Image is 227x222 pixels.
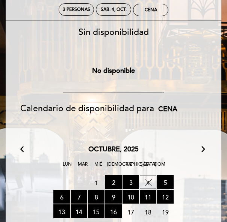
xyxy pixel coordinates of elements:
span: No disponible [92,66,135,75]
span: 13 [53,204,70,218]
span: 1 [88,175,104,189]
span: 3 personas [63,7,90,12]
i: arrow_back_ios [20,145,27,154]
span: 15 [88,204,104,218]
span: 6 [53,190,70,204]
button: No disponible [78,61,149,80]
span: [DEMOGRAPHIC_DATA] [107,160,120,174]
span: Calendario de disponibilidad para [20,103,154,114]
span: Lun [61,160,74,174]
span: 14 [71,204,87,218]
span: Sin disponibilidad [79,27,149,38]
span: 5 [157,175,174,189]
span: 7 [71,190,87,204]
span: 2 [105,175,122,189]
span: Vie [123,160,136,174]
span: octubre, 2025 [88,145,139,154]
span: 8 [88,190,104,204]
span: 12 [157,190,174,204]
span: 19 [157,205,174,219]
span: 11 [140,190,156,204]
span: 16 [105,204,122,218]
span: Dom [153,160,166,174]
span: Sáb [138,160,151,174]
span: 10 [123,190,139,204]
div: Cena [145,7,157,13]
span: 4 [140,175,156,189]
span: 18 [140,205,156,219]
i: arrow_forward_ios [200,145,207,154]
span: 3 [123,175,139,189]
span: Mar [76,160,89,174]
span: 17 [123,205,139,219]
span: 9 [105,190,122,204]
div: sáb. 4, oct. [101,7,127,12]
span: Mié [92,160,105,174]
